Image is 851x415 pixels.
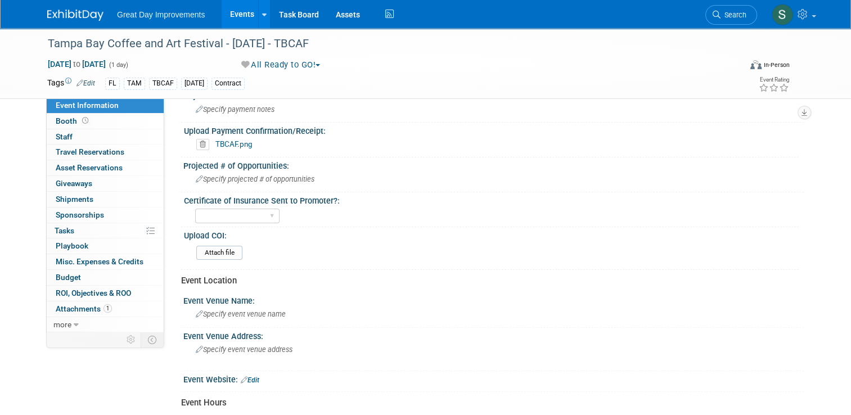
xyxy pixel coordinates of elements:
div: TAM [124,78,145,89]
span: Playbook [56,241,88,250]
td: Toggle Event Tabs [141,332,164,347]
div: In-Person [763,61,790,69]
span: Booth [56,116,91,125]
a: Playbook [47,238,164,254]
div: Contract [211,78,245,89]
a: Giveaways [47,176,164,191]
a: Sponsorships [47,207,164,223]
span: Budget [56,273,81,282]
a: Shipments [47,192,164,207]
a: Search [705,5,757,25]
span: Specify event venue address [196,345,292,354]
span: [DATE] [DATE] [47,59,106,69]
span: Shipments [56,195,93,204]
div: FL [105,78,120,89]
button: All Ready to GO! [237,59,325,71]
div: Upload Payment Confirmation/Receipt: [184,123,799,137]
a: Travel Reservations [47,145,164,160]
div: Certificate of Insurance Sent to Promoter?: [184,192,799,206]
span: Tasks [55,226,74,235]
div: Projected # of Opportunities: [183,157,804,172]
a: Delete attachment? [196,141,214,148]
span: 1 [103,304,112,313]
span: Specify projected # of opportunities [196,175,314,183]
span: Specify event venue name [196,310,286,318]
a: Edit [241,376,259,384]
span: Giveaways [56,179,92,188]
span: Sponsorships [56,210,104,219]
div: Event Venue Address: [183,328,804,342]
span: more [53,320,71,329]
span: Search [721,11,746,19]
div: Event Venue Name: [183,292,804,306]
a: Attachments1 [47,301,164,317]
a: Edit [76,79,95,87]
div: Upload COI: [184,227,799,241]
div: TBCAF [149,78,177,89]
span: Booth not reserved yet [80,116,91,125]
a: ROI, Objectives & ROO [47,286,164,301]
span: Event Information [56,101,119,110]
span: (1 day) [108,61,128,69]
a: Event Information [47,98,164,113]
span: Specify payment notes [196,105,274,114]
span: Misc. Expenses & Credits [56,257,143,266]
a: Tasks [47,223,164,238]
a: TBCAF.png [215,139,253,148]
a: Asset Reservations [47,160,164,175]
span: Travel Reservations [56,147,124,156]
a: Budget [47,270,164,285]
div: Event Format [680,58,790,75]
span: to [71,60,82,69]
div: [DATE] [181,78,208,89]
div: Event Hours [181,397,795,409]
div: Event Rating [759,77,789,83]
span: Great Day Improvements [117,10,205,19]
div: Tampa Bay Coffee and Art Festival - [DATE] - TBCAF [44,34,727,54]
a: Staff [47,129,164,145]
a: Booth [47,114,164,129]
span: Staff [56,132,73,141]
div: Event Location [181,275,795,287]
td: Tags [47,77,95,90]
td: Personalize Event Tab Strip [121,332,141,347]
img: Sha'Nautica Sales [772,4,793,25]
a: more [47,317,164,332]
span: ROI, Objectives & ROO [56,288,131,297]
div: Event Website: [183,371,804,386]
a: Misc. Expenses & Credits [47,254,164,269]
img: ExhibitDay [47,10,103,21]
span: Asset Reservations [56,163,123,172]
img: Format-Inperson.png [750,60,762,69]
span: Attachments [56,304,112,313]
